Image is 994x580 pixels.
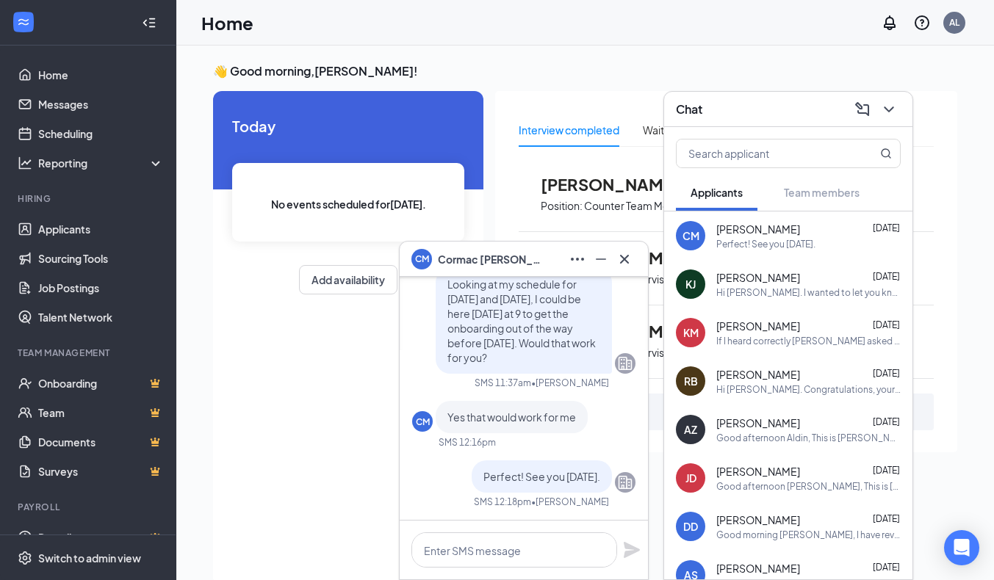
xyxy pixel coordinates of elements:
p: Counter Team Member & Barista [584,199,740,213]
span: [PERSON_NAME] [716,464,800,479]
svg: Analysis [18,156,32,170]
svg: Ellipses [569,250,586,268]
input: Search applicant [677,139,851,167]
span: [PERSON_NAME] [716,367,800,382]
div: SMS 11:37am [475,377,531,389]
div: Hiring [18,192,161,205]
a: SurveysCrown [38,457,164,486]
button: Add availability [299,265,397,294]
a: PayrollCrown [38,523,164,552]
span: [PERSON_NAME] [716,512,800,527]
a: Applicants [38,214,164,244]
svg: WorkstreamLogo [16,15,31,29]
div: Open Intercom Messenger [944,530,979,565]
svg: Company [616,474,634,491]
a: Home [38,60,164,90]
span: [DATE] [873,368,900,379]
span: [DATE] [873,271,900,282]
div: Perfect! See you [DATE]. [716,238,815,250]
div: CM [683,228,699,243]
svg: ChevronDown [880,101,898,118]
span: [DATE] [873,513,900,524]
div: DD [683,519,698,534]
span: [DATE] [873,465,900,476]
div: If I heard correctly [PERSON_NAME] asked for three professional references. I figured I'd provide... [716,335,901,347]
div: RB [684,374,698,388]
div: Reporting [38,156,165,170]
span: [DATE] [873,562,900,573]
span: [PERSON_NAME] [716,319,800,333]
a: Talent Network [38,302,164,332]
a: Scheduling [38,119,164,148]
svg: Company [616,355,634,372]
svg: Notifications [881,14,898,32]
span: Looking at my schedule for [DATE] and [DATE], I could be here [DATE] at 9 to get the onboarding o... [447,278,596,364]
svg: Plane [623,541,641,559]
a: Messages [38,90,164,119]
svg: QuestionInfo [913,14,931,32]
div: Hi [PERSON_NAME]. Congratulations, your meeting with The Skinny Pancake for Kitchen Supervisor at... [716,383,901,396]
span: No events scheduled for [DATE] . [271,196,426,212]
div: Good afternoon [PERSON_NAME], This is [PERSON_NAME], the GM at Skinny Pancake-Montpelier. I revie... [716,480,901,493]
div: Interview completed [519,122,619,138]
button: Ellipses [566,247,589,271]
svg: Minimize [592,250,610,268]
a: TeamCrown [38,398,164,427]
svg: ComposeMessage [854,101,871,118]
div: Team Management [18,347,161,359]
button: ChevronDown [877,98,901,121]
div: SMS 12:18pm [474,496,531,508]
div: JD [685,471,696,485]
div: Waiting for an interview [643,122,754,138]
span: Yes that would work for me [447,410,576,424]
div: SMS 12:16pm [439,436,496,449]
div: Good afternoon Aldin, This is [PERSON_NAME], the GM at Skinny Pancake-Montpelier. I reviewed your... [716,432,901,444]
span: [DATE] [873,222,900,233]
div: Switch to admin view [38,551,141,565]
svg: Cross [616,250,633,268]
h1: Home [201,10,253,35]
h3: Chat [676,101,702,117]
a: Job Postings [38,273,164,302]
span: • [PERSON_NAME] [531,496,609,508]
span: Cormac [PERSON_NAME] [438,251,541,267]
span: [PERSON_NAME] [541,175,702,194]
span: • [PERSON_NAME] [531,377,609,389]
div: AL [949,16,959,29]
button: ComposeMessage [851,98,874,121]
p: Position: [541,199,583,213]
h3: 👋 Good morning, [PERSON_NAME] ! [213,63,957,79]
span: Perfect! See you [DATE]. [483,470,600,483]
svg: Settings [18,551,32,565]
div: KM [683,325,699,340]
span: Applicants [691,186,743,199]
span: [PERSON_NAME] [716,270,800,285]
span: [DATE] [873,319,900,330]
div: AZ [684,422,697,437]
span: [PERSON_NAME] [716,222,800,236]
div: Hi [PERSON_NAME]. I wanted to let you know that I have been offered another position. I wanted to... [716,286,901,299]
div: CM [416,416,430,428]
span: Team members [784,186,860,199]
a: OnboardingCrown [38,369,164,398]
div: Payroll [18,501,161,513]
svg: MagnifyingGlass [880,148,892,159]
div: KJ [685,277,696,291]
a: Sourcing Tools [38,244,164,273]
a: DocumentsCrown [38,427,164,457]
button: Cross [613,247,636,271]
button: Minimize [589,247,613,271]
span: [PERSON_NAME] [716,561,800,576]
span: [DATE] [873,416,900,427]
svg: Collapse [142,15,156,30]
span: [PERSON_NAME] [716,416,800,430]
div: Good morning [PERSON_NAME], I have reviewed your application and I was wondering if you were avai... [716,529,901,541]
span: Today [232,115,464,137]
